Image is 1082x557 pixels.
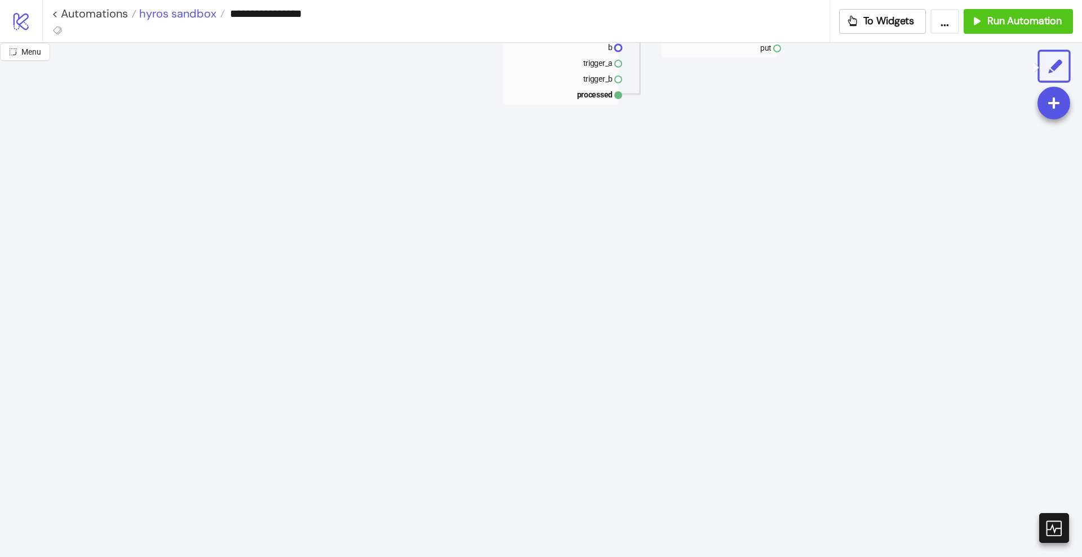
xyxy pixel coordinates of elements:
[21,47,41,56] span: Menu
[839,9,926,34] button: To Widgets
[136,8,225,19] a: hyros sandbox
[136,6,216,21] span: hyros sandbox
[608,43,613,52] text: b
[863,15,915,28] span: To Widgets
[52,8,136,19] a: < Automations
[9,48,17,56] span: radius-bottomright
[930,9,959,34] button: ...
[964,9,1073,34] button: Run Automation
[987,15,1062,28] span: Run Automation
